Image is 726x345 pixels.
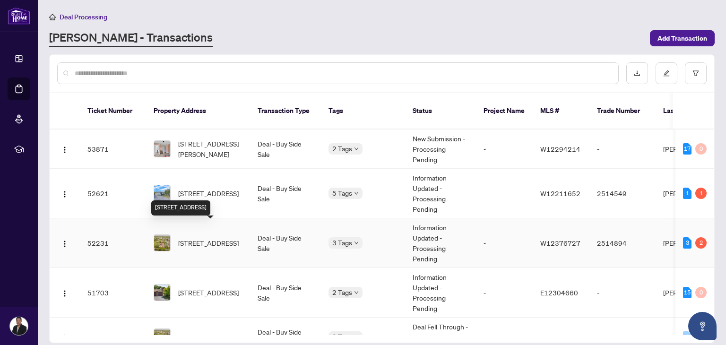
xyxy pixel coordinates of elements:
[695,237,707,249] div: 2
[250,268,321,318] td: Deal - Buy Side Sale
[540,333,580,341] span: W12346353
[656,62,677,84] button: edit
[178,188,239,198] span: [STREET_ADDRESS]
[57,285,72,300] button: Logo
[354,191,359,196] span: down
[695,143,707,155] div: 0
[589,169,656,218] td: 2514549
[61,290,69,297] img: Logo
[405,129,476,169] td: New Submission - Processing Pending
[476,268,533,318] td: -
[540,145,580,153] span: W12294214
[540,288,578,297] span: E12304660
[332,287,352,298] span: 2 Tags
[405,169,476,218] td: Information Updated - Processing Pending
[476,93,533,129] th: Project Name
[663,70,670,77] span: edit
[178,238,239,248] span: [STREET_ADDRESS]
[476,129,533,169] td: -
[626,62,648,84] button: download
[589,268,656,318] td: -
[8,7,30,25] img: logo
[683,143,691,155] div: 17
[476,218,533,268] td: -
[61,334,69,342] img: Logo
[60,13,107,21] span: Deal Processing
[650,30,715,46] button: Add Transaction
[589,218,656,268] td: 2514894
[321,93,405,129] th: Tags
[154,141,170,157] img: thumbnail-img
[695,287,707,298] div: 0
[250,169,321,218] td: Deal - Buy Side Sale
[533,93,589,129] th: MLS #
[80,268,146,318] td: 51703
[178,287,239,298] span: [STREET_ADDRESS]
[540,189,580,198] span: W12211652
[57,141,72,156] button: Logo
[151,200,210,216] div: [STREET_ADDRESS]
[154,285,170,301] img: thumbnail-img
[695,188,707,199] div: 1
[692,70,699,77] span: filter
[10,317,28,335] img: Profile Icon
[685,62,707,84] button: filter
[354,335,359,339] span: down
[332,188,352,198] span: 5 Tags
[57,329,72,345] button: Logo
[332,237,352,248] span: 3 Tags
[61,240,69,248] img: Logo
[657,31,707,46] span: Add Transaction
[683,188,691,199] div: 1
[250,93,321,129] th: Transaction Type
[178,332,239,342] span: [STREET_ADDRESS]
[250,218,321,268] td: Deal - Buy Side Sale
[61,146,69,154] img: Logo
[80,169,146,218] td: 52621
[476,169,533,218] td: -
[589,93,656,129] th: Trade Number
[80,129,146,169] td: 53871
[80,93,146,129] th: Ticket Number
[154,185,170,201] img: thumbnail-img
[540,239,580,247] span: W12376727
[80,218,146,268] td: 52231
[154,235,170,251] img: thumbnail-img
[683,287,691,298] div: 15
[154,329,170,345] img: thumbnail-img
[589,129,656,169] td: -
[634,70,640,77] span: download
[683,331,691,343] div: 0
[61,190,69,198] img: Logo
[250,129,321,169] td: Deal - Buy Side Sale
[405,268,476,318] td: Information Updated - Processing Pending
[146,93,250,129] th: Property Address
[49,14,56,20] span: home
[354,147,359,151] span: down
[683,237,691,249] div: 3
[405,93,476,129] th: Status
[57,235,72,250] button: Logo
[332,143,352,154] span: 2 Tags
[178,138,242,159] span: [STREET_ADDRESS][PERSON_NAME]
[688,312,717,340] button: Open asap
[332,331,352,342] span: 3 Tags
[405,218,476,268] td: Information Updated - Processing Pending
[49,30,213,47] a: [PERSON_NAME] - Transactions
[57,186,72,201] button: Logo
[354,241,359,245] span: down
[354,290,359,295] span: down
